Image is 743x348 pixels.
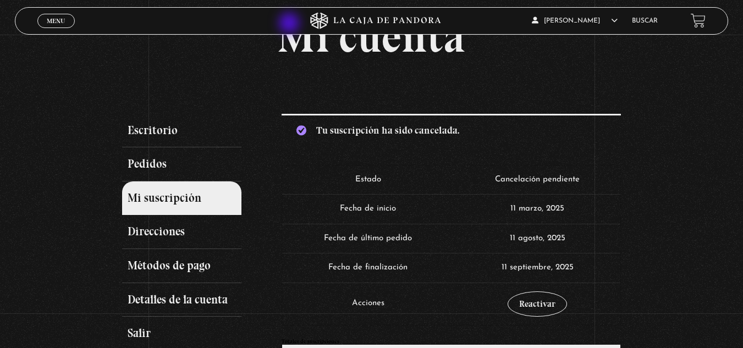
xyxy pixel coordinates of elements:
[532,18,618,24] span: [PERSON_NAME]
[47,18,65,24] span: Menu
[508,291,567,317] a: Reactivar
[632,18,658,24] a: Buscar
[122,147,242,181] a: Pedidos
[454,253,621,283] td: 11 septiembre, 2025
[691,13,706,28] a: View your shopping cart
[454,165,621,195] td: Cancelación pendiente
[282,224,454,253] td: Fecha de último pedido
[122,249,242,283] a: Métodos de pago
[122,114,242,148] a: Escritorio
[282,283,454,325] td: Acciones
[122,15,621,59] h1: Mi cuenta
[454,194,621,224] td: 11 marzo, 2025
[122,181,242,216] a: Mi suscripción
[282,339,621,344] h2: Totales de suscripciones
[122,215,242,249] a: Direcciones
[43,26,69,34] span: Cerrar
[282,114,621,145] div: Tu suscripción ha sido cancelada.
[282,253,454,283] td: Fecha de finalización
[122,283,242,317] a: Detalles de la cuenta
[454,224,621,253] td: 11 agosto, 2025
[282,165,454,195] td: Estado
[282,194,454,224] td: Fecha de inicio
